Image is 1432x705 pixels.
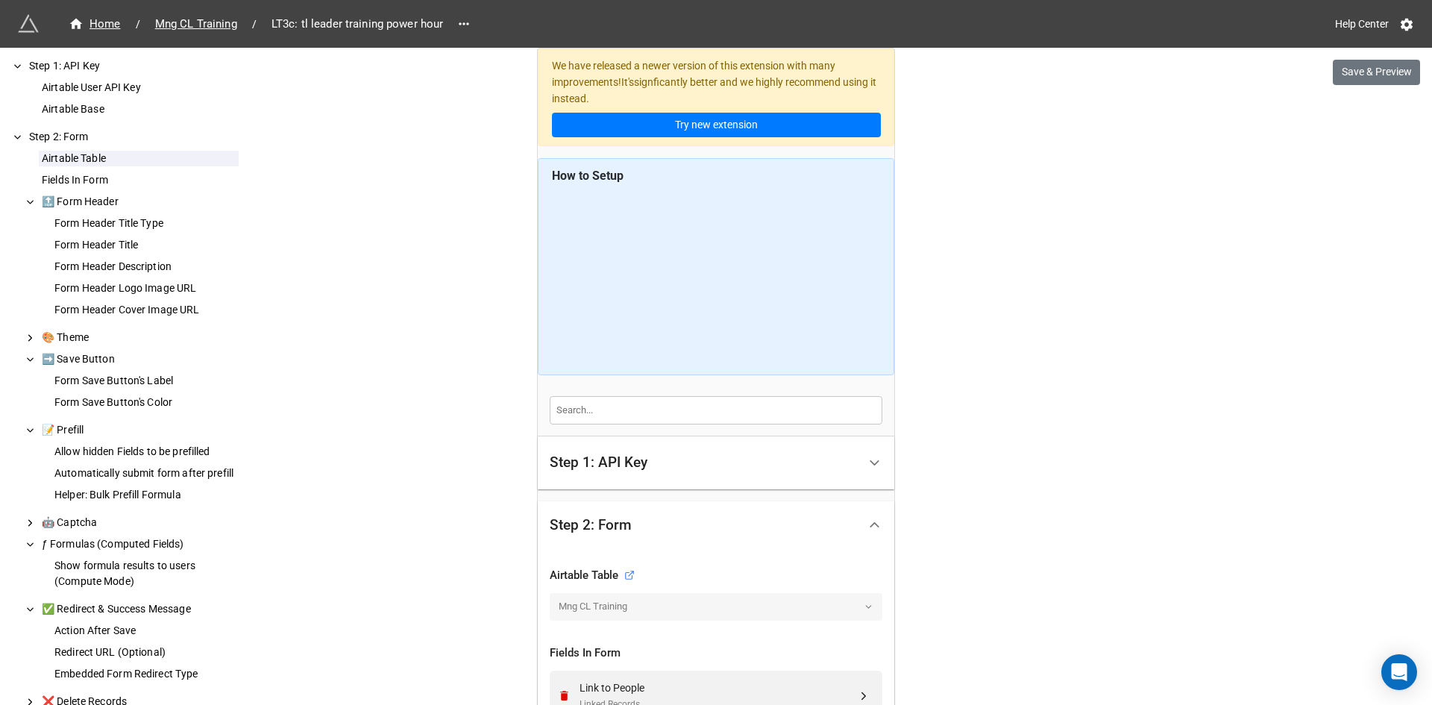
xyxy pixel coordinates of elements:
[538,501,894,549] div: Step 2: Form
[26,58,239,74] div: Step 1: API Key
[550,645,882,662] div: Fields In Form
[538,436,894,489] div: Step 1: API Key
[252,16,257,32] li: /
[39,515,239,530] div: 🤖 Captcha
[552,190,881,362] iframe: Advanced Form for Updating Airtable Records | Tutorial
[550,455,647,470] div: Step 1: API Key
[39,101,239,117] div: Airtable Base
[51,487,239,503] div: Helper: Bulk Prefill Formula
[39,422,239,438] div: 📝 Prefill
[136,16,140,32] li: /
[39,330,239,345] div: 🎨 Theme
[69,16,121,33] div: Home
[1333,60,1420,85] button: Save & Preview
[550,396,882,424] input: Search...
[146,15,246,33] a: Mng CL Training
[51,216,239,231] div: Form Header Title Type
[60,15,130,33] a: Home
[39,601,239,617] div: ✅ Redirect & Success Message
[39,194,239,210] div: 🔝 Form Header
[552,113,881,138] a: Try new extension
[39,151,239,166] div: Airtable Table
[26,129,239,145] div: Step 2: Form
[51,259,239,275] div: Form Header Description
[18,13,39,34] img: miniextensions-icon.73ae0678.png
[263,16,453,33] span: LT3c: tl leader training power hour
[39,536,239,552] div: ƒ Formulas (Computed Fields)
[538,48,894,146] div: We have released a newer version of this extension with many improvements! It's signficantly bett...
[552,169,624,183] b: How to Setup
[39,80,239,95] div: Airtable User API Key
[39,172,239,188] div: Fields In Form
[39,351,239,367] div: ➡️ Save Button
[60,15,452,33] nav: breadcrumb
[51,373,239,389] div: Form Save Button's Label
[550,518,632,533] div: Step 2: Form
[1381,654,1417,690] div: Open Intercom Messenger
[51,666,239,682] div: Embedded Form Redirect Type
[1325,10,1399,37] a: Help Center
[51,623,239,639] div: Action After Save
[558,689,575,702] a: Remove
[51,466,239,481] div: Automatically submit form after prefill
[51,395,239,410] div: Form Save Button's Color
[580,680,857,696] div: Link to People
[51,302,239,318] div: Form Header Cover Image URL
[51,558,239,589] div: Show formula results to users (Compute Mode)
[51,645,239,660] div: Redirect URL (Optional)
[51,237,239,253] div: Form Header Title
[51,444,239,460] div: Allow hidden Fields to be prefilled
[51,281,239,296] div: Form Header Logo Image URL
[550,567,635,585] div: Airtable Table
[146,16,246,33] span: Mng CL Training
